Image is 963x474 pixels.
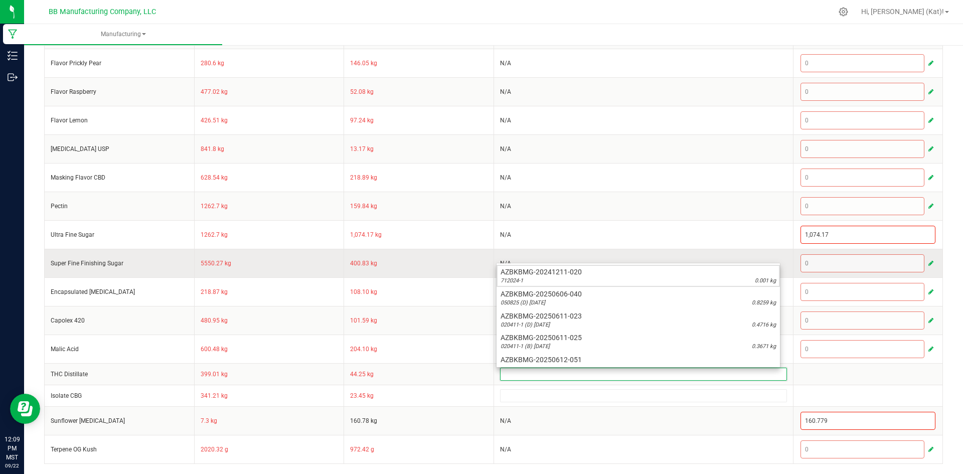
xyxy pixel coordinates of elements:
[501,277,523,285] span: 712024-1
[837,7,850,17] div: Manage settings
[194,335,344,363] td: 600.48 kg
[500,60,511,67] span: N/A
[8,29,18,39] inline-svg: Manufacturing
[344,163,494,192] td: 218.89 kg
[755,277,776,285] span: 0.001 kg
[344,134,494,163] td: 13.17 kg
[501,321,550,329] span: 020411-1 (D) [DATE]
[194,106,344,134] td: 426.51 kg
[752,299,776,307] span: 0.8259 kg
[752,321,776,329] span: 0.4716 kg
[752,343,776,351] span: 0.3671 kg
[10,394,40,424] iframe: Resource center
[501,267,776,277] span: AZBKBMG-20241211-020
[24,24,222,45] a: Manufacturing
[344,306,494,335] td: 101.59 kg
[194,249,344,277] td: 5550.27 kg
[501,311,776,321] span: AZBKBMG-20250611-023
[24,30,222,39] span: Manufacturing
[500,88,511,95] span: N/A
[500,117,511,124] span: N/A
[194,363,344,385] td: 399.01 kg
[344,335,494,363] td: 204.10 kg
[194,192,344,220] td: 1262.7 kg
[194,220,344,249] td: 1262.7 kg
[194,435,344,463] td: 2020.32 g
[344,49,494,77] td: 146.05 kg
[861,8,944,16] span: Hi, [PERSON_NAME] (Kat)!
[500,174,511,181] span: N/A
[501,365,545,373] span: 050825 (A) [DATE]
[501,355,776,365] span: AZBKBMG-20250612-051
[500,231,511,238] span: N/A
[500,260,511,267] span: N/A
[194,77,344,106] td: 477.02 kg
[344,106,494,134] td: 97.24 kg
[500,417,511,424] span: N/A
[194,163,344,192] td: 628.54 kg
[500,203,511,210] span: N/A
[194,277,344,306] td: 218.87 kg
[194,306,344,335] td: 480.95 kg
[344,277,494,306] td: 108.10 kg
[5,462,20,469] p: 09/22
[344,77,494,106] td: 52.08 kg
[194,49,344,77] td: 280.6 kg
[5,435,20,462] p: 12:09 PM MST
[344,363,494,385] td: 44.25 kg
[500,446,511,453] span: N/A
[8,51,18,61] inline-svg: Inventory
[500,145,511,152] span: N/A
[501,343,550,351] span: 020411-1 (B) [DATE]
[501,299,545,307] span: 050825 (D) [DATE]
[755,365,776,373] span: 0.595 kg
[194,385,344,406] td: 341.21 kg
[8,72,18,82] inline-svg: Outbound
[344,249,494,277] td: 400.83 kg
[501,289,776,299] span: AZBKBMG-20250606-040
[501,333,776,343] span: AZBKBMG-20250611-025
[344,406,494,435] td: 160.78 kg
[194,134,344,163] td: 841.8 kg
[496,263,780,368] kendo-popup: Options list
[344,220,494,249] td: 1,074.17 kg
[344,385,494,406] td: 23.45 kg
[194,406,344,435] td: 7.3 kg
[344,192,494,220] td: 159.84 kg
[344,435,494,463] td: 972.42 g
[49,8,156,16] span: BB Manufacturing Company, LLC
